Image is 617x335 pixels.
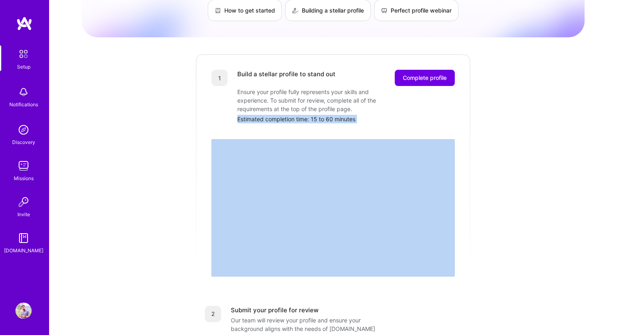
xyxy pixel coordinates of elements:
img: Building a stellar profile [292,7,299,14]
div: Build a stellar profile to stand out [237,70,335,86]
img: discovery [15,122,32,138]
div: 1 [211,70,228,86]
img: teamwork [15,158,32,174]
div: [DOMAIN_NAME] [4,246,43,255]
img: setup [15,45,32,62]
img: Invite [15,194,32,210]
img: How to get started [215,7,221,14]
img: bell [15,84,32,100]
img: Perfect profile webinar [381,7,387,14]
div: Setup [17,62,30,71]
div: Missions [14,174,34,183]
span: Complete profile [403,74,447,82]
button: Complete profile [395,70,455,86]
div: Submit your profile for review [231,306,318,314]
div: Estimated completion time: 15 to 60 minutes [237,115,455,123]
img: guide book [15,230,32,246]
img: User Avatar [15,303,32,319]
img: logo [16,16,32,31]
div: 2 [205,306,221,322]
div: Invite [17,210,30,219]
a: User Avatar [13,303,34,319]
div: Discovery [12,138,35,146]
div: Ensure your profile fully represents your skills and experience. To submit for review, complete a... [237,88,400,113]
div: Notifications [9,100,38,109]
iframe: video [211,139,455,277]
